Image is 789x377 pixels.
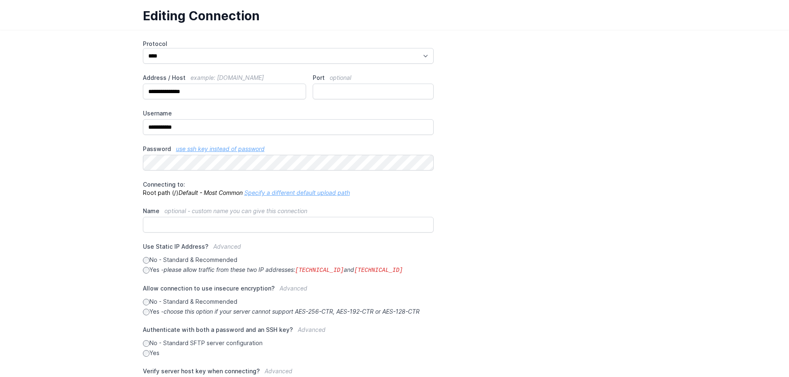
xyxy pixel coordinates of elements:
[143,339,434,347] label: No - Standard SFTP server configuration
[143,109,434,118] label: Username
[143,266,434,274] label: Yes -
[244,189,350,196] a: Specify a different default upload path
[280,285,307,292] span: Advanced
[143,257,150,264] input: No - Standard & Recommended
[213,243,241,250] span: Advanced
[354,267,403,274] code: [TECHNICAL_ID]
[143,40,434,48] label: Protocol
[143,180,434,197] p: Root path (/)
[164,207,307,214] span: optional - custom name you can give this connection
[143,299,150,305] input: No - Standard & Recommended
[143,243,434,256] label: Use Static IP Address?
[330,74,351,81] span: optional
[143,207,434,215] label: Name
[313,74,434,82] label: Port
[191,74,264,81] span: example: [DOMAIN_NAME]
[295,267,344,274] code: [TECHNICAL_ID]
[143,340,150,347] input: No - Standard SFTP server configuration
[419,220,429,230] keeper-lock: Open Keeper Popup
[143,307,434,316] label: Yes -
[143,8,640,23] h1: Editing Connection
[143,326,434,339] label: Authenticate with both a password and an SSH key?
[143,349,434,357] label: Yes
[164,266,403,273] i: please allow traffic from these two IP addresses: and
[143,298,434,306] label: No - Standard & Recommended
[176,145,265,152] a: use ssh key instead of password
[748,336,779,367] iframe: Drift Widget Chat Controller
[265,367,292,375] span: Advanced
[143,267,150,274] input: Yes -please allow traffic from these two IP addresses:[TECHNICAL_ID]and[TECHNICAL_ID]
[143,350,150,357] input: Yes
[143,256,434,264] label: No - Standard & Recommended
[298,326,326,333] span: Advanced
[143,145,434,153] label: Password
[143,284,434,298] label: Allow connection to use insecure encryption?
[143,74,306,82] label: Address / Host
[164,308,420,315] i: choose this option if your server cannot support AES-256-CTR, AES-192-CTR or AES-128-CTR
[143,181,185,188] span: Connecting to:
[179,189,243,196] i: Default - Most Common
[143,309,150,315] input: Yes -choose this option if your server cannot support AES-256-CTR, AES-192-CTR or AES-128-CTR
